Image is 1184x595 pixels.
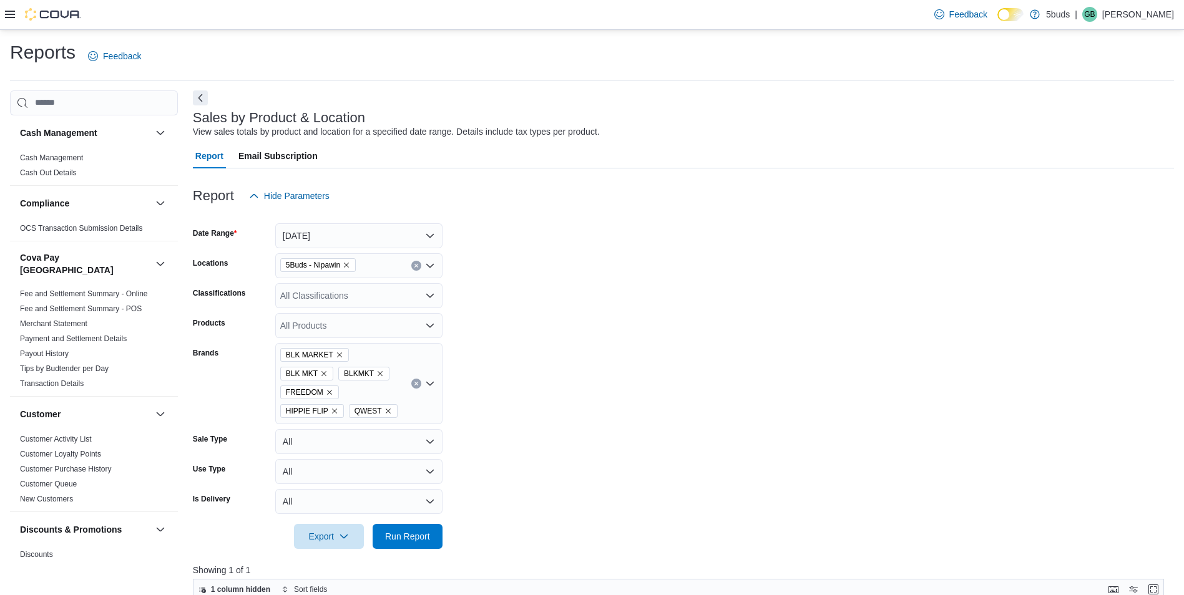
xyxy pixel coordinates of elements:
[193,90,208,105] button: Next
[286,349,333,361] span: BLK MARKET
[280,367,333,380] span: BLK MKT
[153,522,168,537] button: Discounts & Promotions
[244,183,335,208] button: Hide Parameters
[10,221,178,241] div: Compliance
[338,367,389,380] span: BLKMKT
[211,584,270,594] span: 1 column hidden
[20,304,142,314] span: Fee and Settlement Summary - POS
[20,449,101,459] span: Customer Loyalty Points
[1102,7,1174,22] p: [PERSON_NAME]
[411,379,421,389] button: Clear input
[25,8,81,21] img: Cova
[20,435,92,443] a: Customer Activity List
[20,364,109,373] a: Tips by Budtender per Day
[280,348,349,362] span: BLK MARKET
[193,125,600,138] div: View sales totals by product and location for a specified date range. Details include tax types p...
[10,286,178,396] div: Cova Pay [GEOGRAPHIC_DATA]
[425,291,435,301] button: Open list of options
[83,44,146,69] a: Feedback
[193,188,234,203] h3: Report
[20,450,101,458] a: Customer Loyalty Points
[425,261,435,271] button: Open list of options
[20,289,148,298] a: Fee and Settlement Summary - Online
[376,370,384,377] button: Remove BLKMKT from selection in this group
[20,223,143,233] span: OCS Transaction Submission Details
[20,349,69,359] span: Payout History
[193,228,237,238] label: Date Range
[193,564,1174,576] p: Showing 1 of 1
[280,258,356,272] span: 5Buds - Nipawin
[20,549,53,559] span: Discounts
[336,351,343,359] button: Remove BLK MARKET from selection in this group
[193,464,225,474] label: Use Type
[10,150,178,185] div: Cash Management
[275,429,443,454] button: All
[425,321,435,331] button: Open list of options
[349,404,398,418] span: QWEST
[343,261,350,269] button: Remove 5Buds - Nipawin from selection in this group
[286,405,328,417] span: HIPPIE FLIP
[929,2,992,27] a: Feedback
[286,367,318,380] span: BLK MKT
[355,405,382,417] span: QWEST
[20,197,69,210] h3: Compliance
[385,530,430,543] span: Run Report
[1075,7,1077,22] p: |
[193,318,225,328] label: Products
[193,288,246,298] label: Classifications
[20,319,87,328] a: Merchant Statement
[103,50,141,62] span: Feedback
[264,190,330,202] span: Hide Parameters
[20,127,150,139] button: Cash Management
[1046,7,1070,22] p: 5buds
[10,432,178,511] div: Customer
[286,386,323,399] span: FREEDOM
[20,168,77,177] a: Cash Out Details
[275,459,443,484] button: All
[193,258,228,268] label: Locations
[373,524,443,549] button: Run Report
[10,40,76,65] h1: Reports
[20,495,73,503] a: New Customers
[1082,7,1097,22] div: Gabe Brad
[20,523,150,536] button: Discounts & Promotions
[193,348,218,358] label: Brands
[20,224,143,233] a: OCS Transaction Submission Details
[275,223,443,248] button: [DATE]
[997,8,1024,21] input: Dark Mode
[275,489,443,514] button: All
[20,434,92,444] span: Customer Activity List
[20,334,127,344] span: Payment and Settlement Details
[20,304,142,313] a: Fee and Settlement Summary - POS
[20,408,150,420] button: Customer
[20,379,84,389] span: Transaction Details
[20,168,77,178] span: Cash Out Details
[280,385,339,399] span: FREEDOM
[1084,7,1095,22] span: GB
[193,494,230,504] label: Is Delivery
[153,407,168,422] button: Customer
[153,125,168,140] button: Cash Management
[20,523,122,536] h3: Discounts & Promotions
[20,334,127,343] a: Payment and Settlement Details
[20,364,109,374] span: Tips by Budtender per Day
[153,256,168,271] button: Cova Pay [GEOGRAPHIC_DATA]
[280,404,344,418] span: HIPPIE FLIP
[20,127,97,139] h3: Cash Management
[20,349,69,358] a: Payout History
[20,251,150,276] button: Cova Pay [GEOGRAPHIC_DATA]
[20,494,73,504] span: New Customers
[20,153,83,162] a: Cash Management
[20,408,61,420] h3: Customer
[20,319,87,329] span: Merchant Statement
[20,379,84,388] a: Transaction Details
[294,584,327,594] span: Sort fields
[20,550,53,559] a: Discounts
[20,464,112,474] span: Customer Purchase History
[384,407,392,415] button: Remove QWEST from selection in this group
[193,110,365,125] h3: Sales by Product & Location
[238,143,318,168] span: Email Subscription
[20,465,112,473] a: Customer Purchase History
[20,289,148,299] span: Fee and Settlement Summary - Online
